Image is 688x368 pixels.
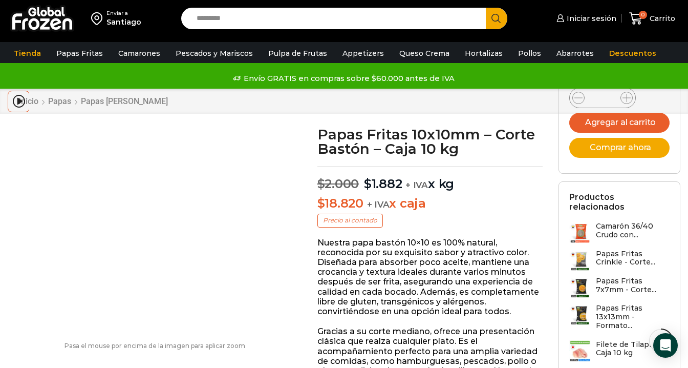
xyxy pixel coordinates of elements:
[337,44,389,63] a: Appetizers
[486,8,507,29] button: Search button
[317,127,543,156] h1: Papas Fritas 10x10mm – Corte Bastón – Caja 10 kg
[554,8,616,29] a: Iniciar sesión
[593,91,612,105] input: Product quantity
[263,44,332,63] a: Pulpa de Frutas
[317,166,543,192] p: x kg
[106,10,141,17] div: Enviar a
[513,44,546,63] a: Pollos
[596,250,670,267] h3: Papas Fritas Crinkle - Corte...
[106,17,141,27] div: Santiago
[34,39,296,329] iframe: PAPAS 10x10
[317,214,383,227] p: Precio al contado
[364,176,402,191] bdi: 1.882
[364,176,372,191] span: $
[113,44,165,63] a: Camarones
[394,44,455,63] a: Queso Crema
[647,13,675,24] span: Carrito
[627,7,678,31] a: 0 Carrito
[569,250,670,272] a: Papas Fritas Crinkle - Corte...
[317,196,363,211] bdi: 18.820
[569,277,670,299] a: Papas Fritas 7x7mm - Corte...
[569,138,670,158] button: Comprar ahora
[367,199,390,210] span: + IVA
[596,222,670,239] h3: Camarón 36/40 Crudo con...
[460,44,508,63] a: Hortalizas
[317,176,359,191] bdi: 2.000
[639,11,647,19] span: 0
[653,333,678,358] div: Open Intercom Messenger
[569,113,670,133] button: Agregar al carrito
[34,39,296,332] div: 3 / 3
[551,44,599,63] a: Abarrotes
[317,196,325,211] span: $
[317,196,543,211] p: x caja
[8,342,302,350] p: Pasa el mouse por encima de la imagen para aplicar zoom
[569,192,670,212] h2: Productos relacionados
[596,304,670,330] h3: Papas Fritas 13x13mm - Formato...
[604,44,661,63] a: Descuentos
[317,176,325,191] span: $
[91,10,106,27] img: address-field-icon.svg
[569,304,670,335] a: Papas Fritas 13x13mm - Formato...
[405,180,428,190] span: + IVA
[51,44,108,63] a: Papas Fritas
[569,340,670,362] a: Filete de Tilapia - Caja 10 kg
[9,44,46,63] a: Tienda
[596,277,670,294] h3: Papas Fritas 7x7mm - Corte...
[317,238,543,317] p: Nuestra papa bastón 10×10 es 100% natural, reconocida por su exquisito sabor y atractivo color. D...
[596,340,670,358] h3: Filete de Tilapia - Caja 10 kg
[569,222,670,244] a: Camarón 36/40 Crudo con...
[564,13,616,24] span: Iniciar sesión
[170,44,258,63] a: Pescados y Mariscos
